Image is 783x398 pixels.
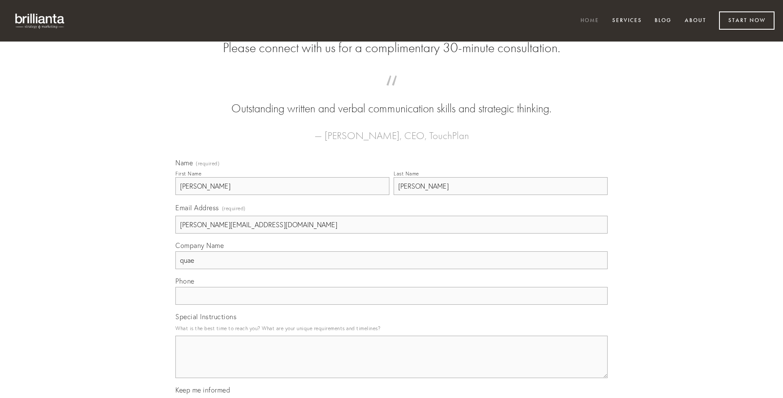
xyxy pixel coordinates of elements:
[175,170,201,177] div: First Name
[222,203,246,214] span: (required)
[175,323,608,334] p: What is the best time to reach you? What are your unique requirements and timelines?
[175,40,608,56] h2: Please connect with us for a complimentary 30-minute consultation.
[175,386,230,394] span: Keep me informed
[719,11,775,30] a: Start Now
[175,312,236,321] span: Special Instructions
[394,170,419,177] div: Last Name
[679,14,712,28] a: About
[607,14,647,28] a: Services
[8,8,72,33] img: brillianta - research, strategy, marketing
[575,14,605,28] a: Home
[175,203,219,212] span: Email Address
[649,14,677,28] a: Blog
[189,84,594,117] blockquote: Outstanding written and verbal communication skills and strategic thinking.
[189,84,594,100] span: “
[175,159,193,167] span: Name
[189,117,594,144] figcaption: — [PERSON_NAME], CEO, TouchPlan
[175,277,194,285] span: Phone
[196,161,219,166] span: (required)
[175,241,224,250] span: Company Name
